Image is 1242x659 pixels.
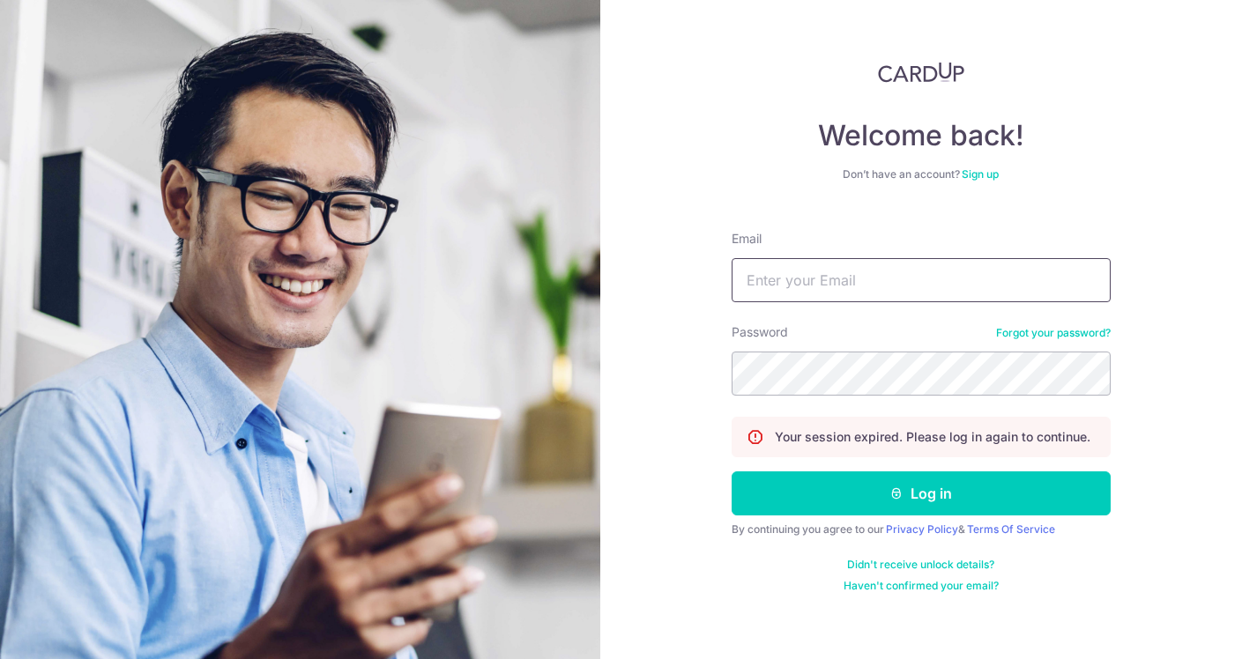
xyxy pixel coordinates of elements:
[732,230,762,248] label: Email
[732,167,1111,181] div: Don’t have an account?
[844,579,999,593] a: Haven't confirmed your email?
[962,167,999,181] a: Sign up
[732,471,1111,515] button: Log in
[775,428,1090,446] p: Your session expired. Please log in again to continue.
[732,118,1111,153] h4: Welcome back!
[996,326,1111,340] a: Forgot your password?
[847,558,994,572] a: Didn't receive unlock details?
[878,62,964,83] img: CardUp Logo
[732,323,788,341] label: Password
[886,522,958,536] a: Privacy Policy
[732,258,1111,302] input: Enter your Email
[967,522,1055,536] a: Terms Of Service
[732,522,1111,537] div: By continuing you agree to our &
